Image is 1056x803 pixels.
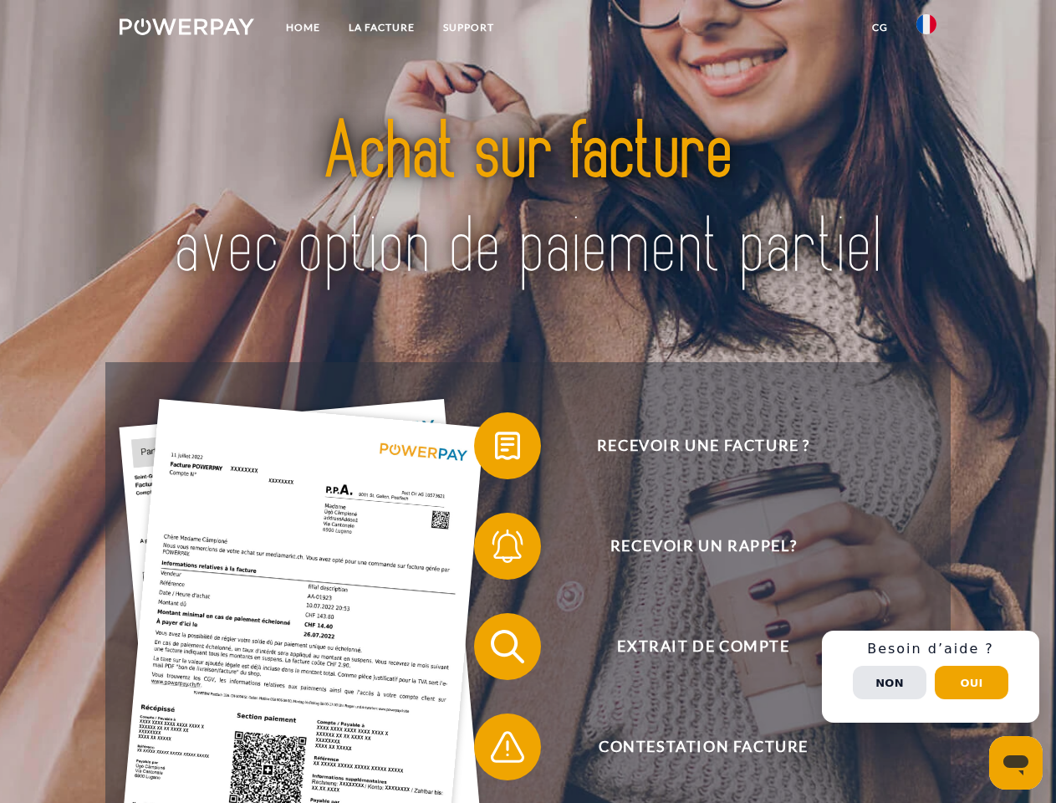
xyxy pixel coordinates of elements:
div: Schnellhilfe [822,631,1039,723]
span: Recevoir un rappel? [498,513,908,580]
img: title-powerpay_fr.svg [160,80,896,320]
a: LA FACTURE [334,13,429,43]
button: Recevoir un rappel? [474,513,909,580]
a: Home [272,13,334,43]
button: Extrait de compte [474,613,909,680]
img: logo-powerpay-white.svg [120,18,254,35]
button: Non [853,666,926,699]
img: qb_bell.svg [487,525,528,567]
iframe: Bouton de lancement de la fenêtre de messagerie [989,736,1043,790]
a: Support [429,13,508,43]
img: qb_bill.svg [487,425,528,467]
button: Contestation Facture [474,713,909,780]
span: Contestation Facture [498,713,908,780]
span: Extrait de compte [498,613,908,680]
img: qb_search.svg [487,626,528,667]
a: CG [858,13,902,43]
h3: Besoin d’aide ? [832,641,1029,657]
button: Recevoir une facture ? [474,412,909,479]
button: Oui [935,666,1008,699]
img: fr [916,14,936,34]
img: qb_warning.svg [487,726,528,768]
span: Recevoir une facture ? [498,412,908,479]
